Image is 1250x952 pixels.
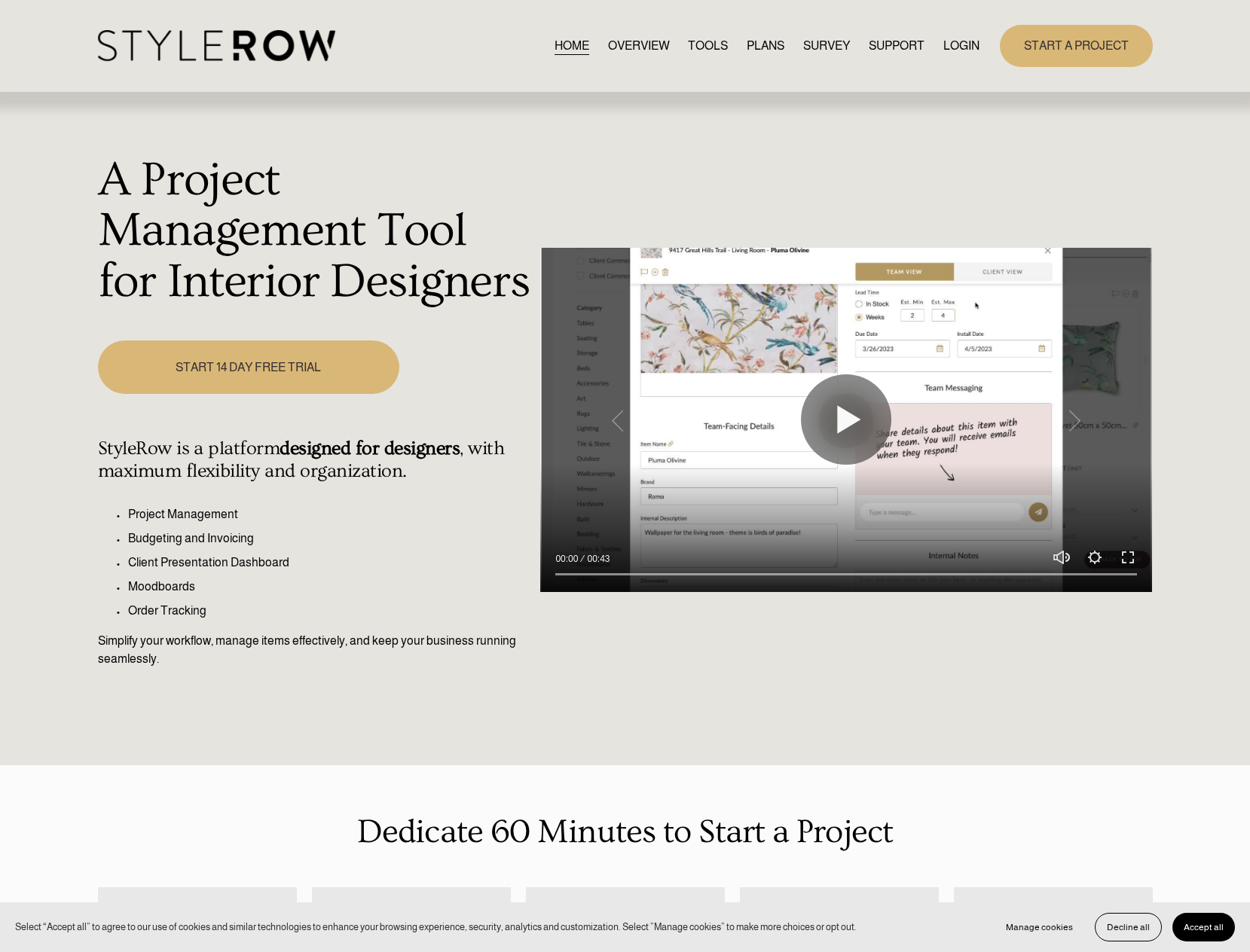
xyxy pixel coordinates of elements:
[98,30,335,61] img: StyleRow
[128,554,533,572] p: Client Presentation Dashboard
[1006,922,1073,932] span: Manage cookies
[98,438,533,483] h4: StyleRow is a platform , with maximum flexibility and organization.
[555,569,1137,579] input: Seek
[1184,922,1224,932] span: Accept all
[869,35,925,56] a: folder dropdown
[98,340,399,394] a: START 14 DAY FREE TRIAL
[555,551,582,566] div: Current time
[1172,913,1235,941] button: Accept all
[98,155,533,308] h1: A Project Management Tool for Interior Designers
[98,632,533,668] p: Simplify your workflow, manage items effectively, and keep your business running seamlessly.
[555,35,589,56] a: HOME
[582,551,613,566] div: Duration
[98,807,1153,857] p: Dedicate 60 Minutes to Start a Project
[128,578,533,596] p: Moodboards
[995,913,1084,941] button: Manage cookies
[128,602,533,620] p: Order Tracking
[280,438,460,459] strong: designed for designers
[1095,913,1162,941] button: Decline all
[747,35,784,56] a: PLANS
[1107,922,1150,932] span: Decline all
[1000,25,1153,66] a: START A PROJECT
[801,374,891,465] button: Play
[869,37,925,55] span: SUPPORT
[803,35,850,56] a: SURVEY
[128,529,533,548] p: Budgeting and Invoicing
[15,920,857,934] p: Select “Accept all” to agree to our use of cookies and similar technologies to enhance your brows...
[608,35,670,56] a: OVERVIEW
[128,505,533,523] p: Project Management
[688,35,728,56] a: TOOLS
[943,35,980,56] a: LOGIN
